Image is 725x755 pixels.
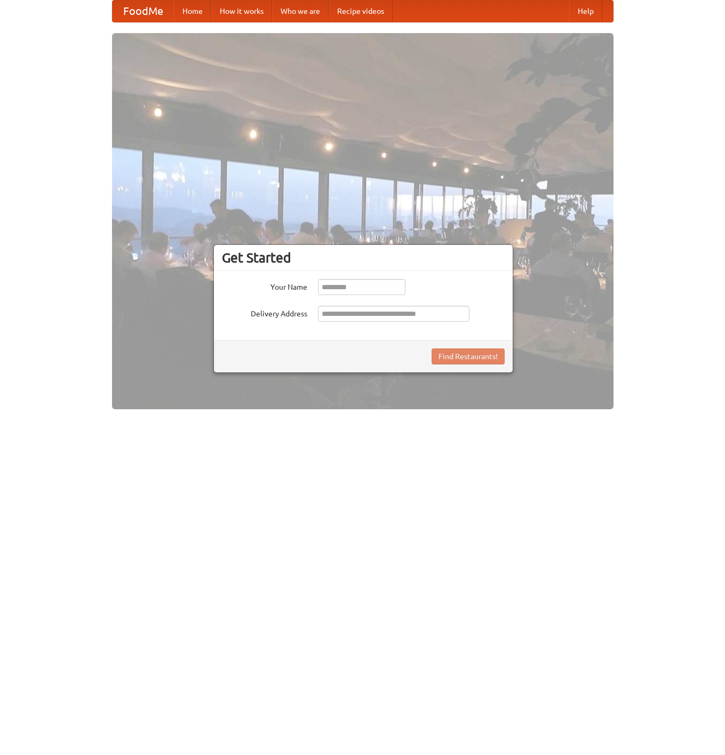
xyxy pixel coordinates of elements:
[222,279,307,292] label: Your Name
[432,348,505,364] button: Find Restaurants!
[222,306,307,319] label: Delivery Address
[113,1,174,22] a: FoodMe
[329,1,393,22] a: Recipe videos
[174,1,211,22] a: Home
[211,1,272,22] a: How it works
[569,1,602,22] a: Help
[272,1,329,22] a: Who we are
[222,250,505,266] h3: Get Started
